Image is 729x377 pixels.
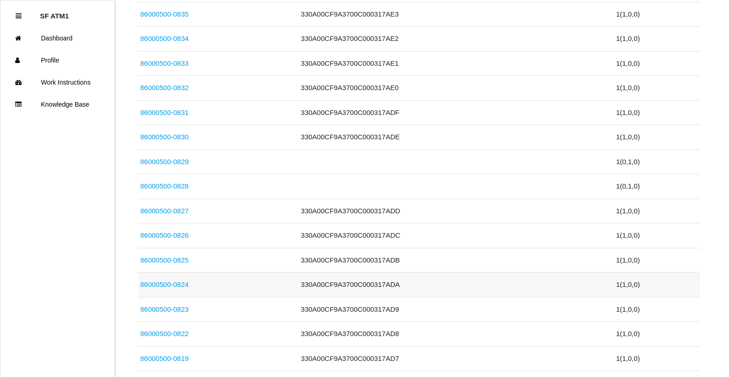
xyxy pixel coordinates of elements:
td: 1 ( 1 , 0 , 0 ) [614,322,700,347]
a: 86000500-0830 [140,133,189,141]
a: Knowledge Base [0,93,115,115]
a: 86000500-0825 [140,256,189,264]
td: 330A00CF9A3700C000317ADB [298,248,614,273]
a: 86000500-0829 [140,158,189,166]
td: 330A00CF9A3700C000317AE0 [298,76,614,101]
td: 330A00CF9A3700C000317ADF [298,100,614,125]
td: 1 ( 1 , 0 , 0 ) [614,273,700,297]
td: 330A00CF9A3700C000317AD7 [298,346,614,371]
a: Dashboard [0,27,115,49]
td: 1 ( 0 , 1 , 0 ) [614,149,700,174]
td: 1 ( 1 , 0 , 0 ) [614,199,700,223]
td: 330A00CF9A3700C000317AE3 [298,2,614,27]
td: 1 ( 1 , 0 , 0 ) [614,223,700,248]
td: 1 ( 1 , 0 , 0 ) [614,248,700,273]
td: 1 ( 1 , 0 , 0 ) [614,100,700,125]
td: 330A00CF9A3700C000317AD8 [298,322,614,347]
a: 86000500-0828 [140,182,189,190]
a: 86000500-0831 [140,109,189,116]
td: 1 ( 1 , 0 , 0 ) [614,2,700,27]
td: 330A00CF9A3700C000317AE2 [298,27,614,51]
td: 1 ( 1 , 0 , 0 ) [614,297,700,322]
td: 1 ( 1 , 0 , 0 ) [614,27,700,51]
a: 86000500-0822 [140,330,189,337]
td: 330A00CF9A3700C000317ADC [298,223,614,248]
td: 1 ( 1 , 0 , 0 ) [614,51,700,76]
td: 330A00CF9A3700C000317ADD [298,199,614,223]
a: Work Instructions [0,71,115,93]
a: 86000500-0834 [140,34,189,42]
a: 86000500-0823 [140,305,189,313]
td: 1 ( 1 , 0 , 0 ) [614,346,700,371]
td: 330A00CF9A3700C000317AD9 [298,297,614,322]
td: 1 ( 1 , 0 , 0 ) [614,125,700,150]
div: Close [16,5,22,27]
a: 86000500-0835 [140,10,189,18]
a: 86000500-0826 [140,231,189,239]
a: 86000500-0824 [140,280,189,288]
a: 86000500-0819 [140,354,189,362]
a: 86000500-0832 [140,84,189,91]
td: 1 ( 0 , 1 , 0 ) [614,174,700,199]
td: 330A00CF9A3700C000317ADE [298,125,614,150]
a: 86000500-0827 [140,207,189,215]
p: SF ATM1 [40,5,69,20]
td: 1 ( 1 , 0 , 0 ) [614,76,700,101]
a: Profile [0,49,115,71]
td: 330A00CF9A3700C000317ADA [298,273,614,297]
td: 330A00CF9A3700C000317AE1 [298,51,614,76]
a: 86000500-0833 [140,59,189,67]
